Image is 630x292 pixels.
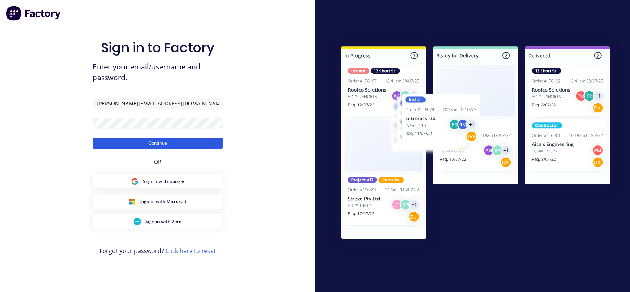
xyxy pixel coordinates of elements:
button: Continue [93,138,223,149]
img: Sign in [325,32,626,256]
a: Click here to reset [165,247,216,255]
img: Microsoft Sign in [128,198,136,205]
span: Enter your email/username and password. [93,62,223,83]
img: Factory [6,6,62,21]
h1: Sign in to Factory [101,40,214,56]
button: Xero Sign inSign in with Xero [93,214,223,229]
img: Xero Sign in [134,218,141,225]
button: Microsoft Sign inSign in with Microsoft [93,194,223,209]
div: OR [154,149,161,174]
button: Google Sign inSign in with Google [93,174,223,188]
input: Email/Username [93,98,223,109]
span: Sign in with Xero [145,218,181,225]
span: Sign in with Microsoft [140,198,187,205]
span: Forgot your password? [99,246,216,255]
img: Google Sign in [131,178,138,185]
span: Sign in with Google [143,178,184,185]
